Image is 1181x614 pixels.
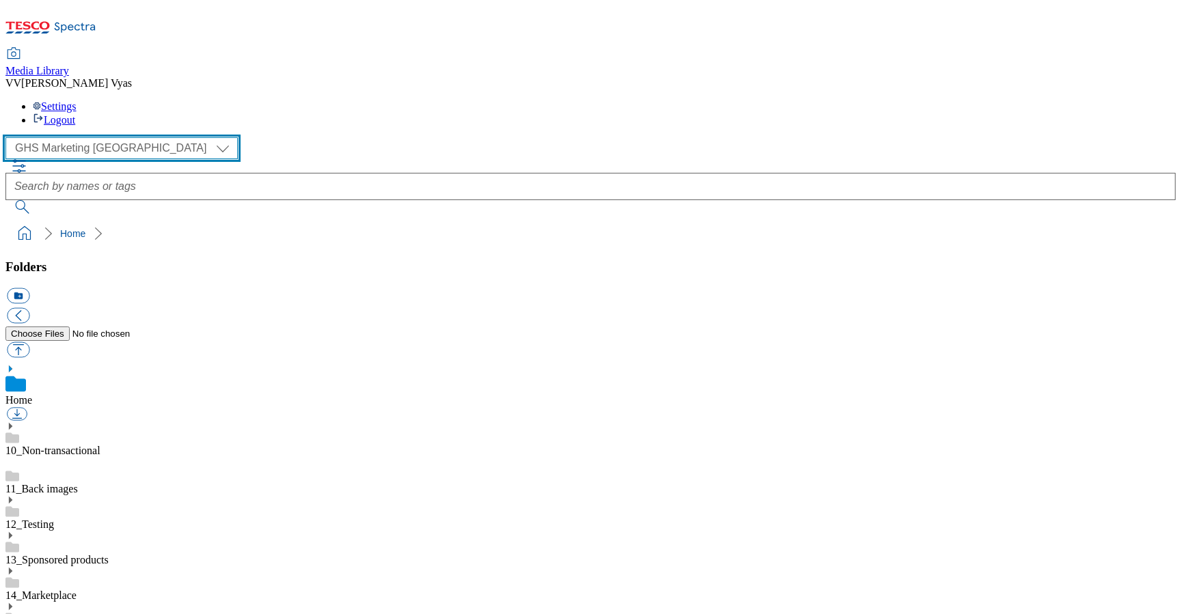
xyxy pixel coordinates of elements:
[5,554,109,566] a: 13_Sponsored products
[5,394,32,406] a: Home
[5,589,77,601] a: 14_Marketplace
[33,100,77,112] a: Settings
[5,445,100,456] a: 10_Non-transactional
[5,518,54,530] a: 12_Testing
[14,223,36,245] a: home
[5,65,69,76] span: Media Library
[5,483,78,494] a: 11_Back images
[33,114,75,126] a: Logout
[5,260,1176,275] h3: Folders
[5,173,1176,200] input: Search by names or tags
[5,48,69,77] a: Media Library
[60,228,85,239] a: Home
[21,77,132,89] span: [PERSON_NAME] Vyas
[5,221,1176,247] nav: breadcrumb
[5,77,21,89] span: VV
